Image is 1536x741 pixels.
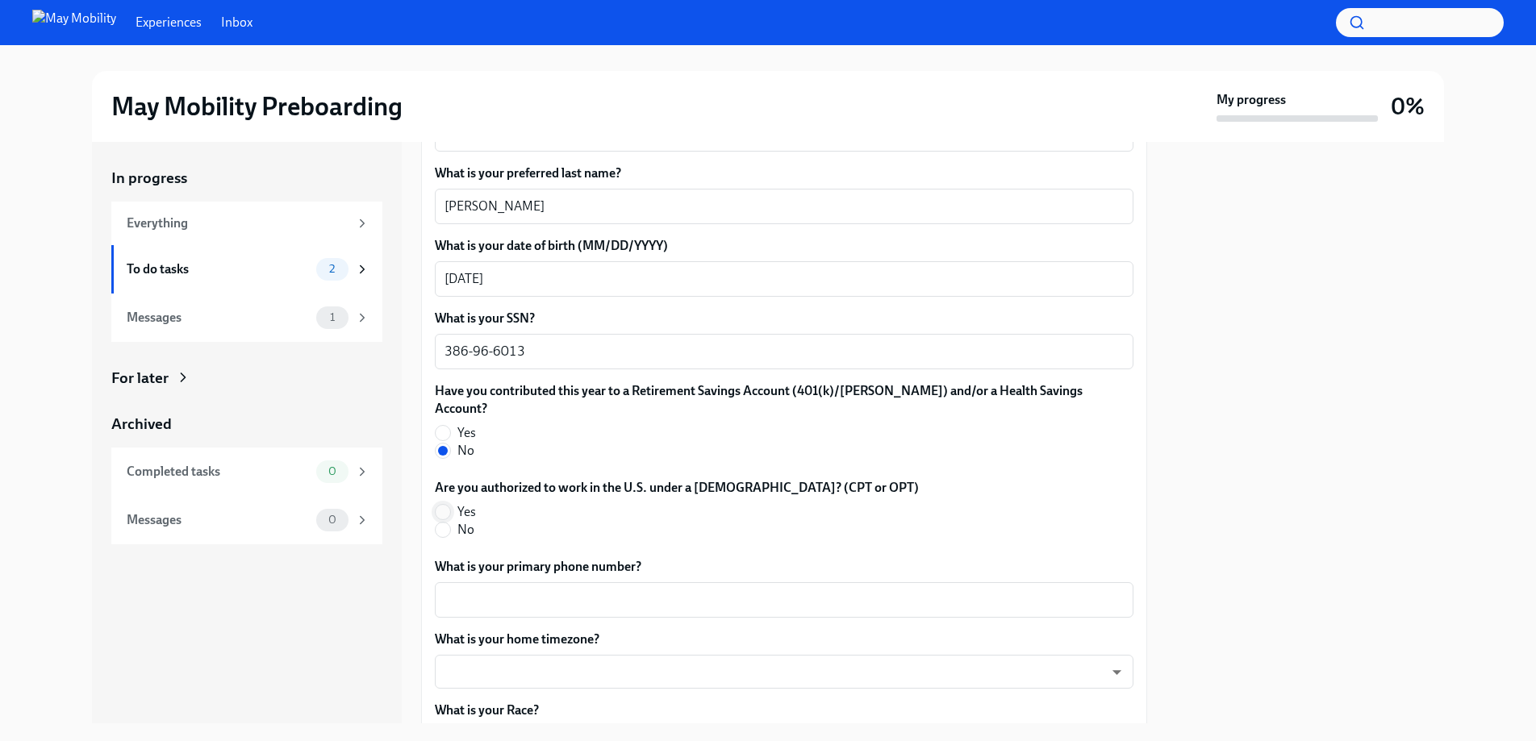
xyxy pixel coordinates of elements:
[1217,91,1286,109] strong: My progress
[457,521,474,539] span: No
[1391,92,1425,121] h3: 0%
[127,260,310,278] div: To do tasks
[111,368,169,389] div: For later
[32,10,116,35] img: May Mobility
[435,479,919,497] label: Are you authorized to work in the U.S. under a [DEMOGRAPHIC_DATA]? (CPT or OPT)
[435,382,1133,418] label: Have you contributed this year to a Retirement Savings Account (401(k)/[PERSON_NAME]) and/or a He...
[319,263,344,275] span: 2
[445,197,1124,216] textarea: [PERSON_NAME]
[319,514,346,526] span: 0
[111,168,382,189] a: In progress
[111,202,382,245] a: Everything
[111,90,403,123] h2: May Mobility Preboarding
[319,465,346,477] span: 0
[435,655,1133,689] div: ​
[111,496,382,544] a: Messages0
[435,164,1133,182] label: What is your preferred last name?
[221,14,253,31] a: Inbox
[435,237,1133,255] label: What is your date of birth (MM/DD/YYYY)
[445,342,1124,361] textarea: 386-96-6013
[111,245,382,293] a: To do tasks2
[127,511,310,529] div: Messages
[435,558,1133,576] label: What is your primary phone number?
[445,269,1124,289] textarea: [DATE]
[435,310,1133,327] label: What is your SSN?
[435,701,1133,719] label: What is your Race?
[136,14,202,31] a: Experiences
[127,463,310,481] div: Completed tasks
[111,368,382,389] a: For later
[111,293,382,342] a: Messages1
[457,503,476,521] span: Yes
[457,442,474,460] span: No
[127,309,310,327] div: Messages
[435,631,1133,648] label: What is your home timezone?
[111,448,382,496] a: Completed tasks0
[127,214,349,232] div: Everything
[457,424,476,442] span: Yes
[111,414,382,435] a: Archived
[320,311,344,323] span: 1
